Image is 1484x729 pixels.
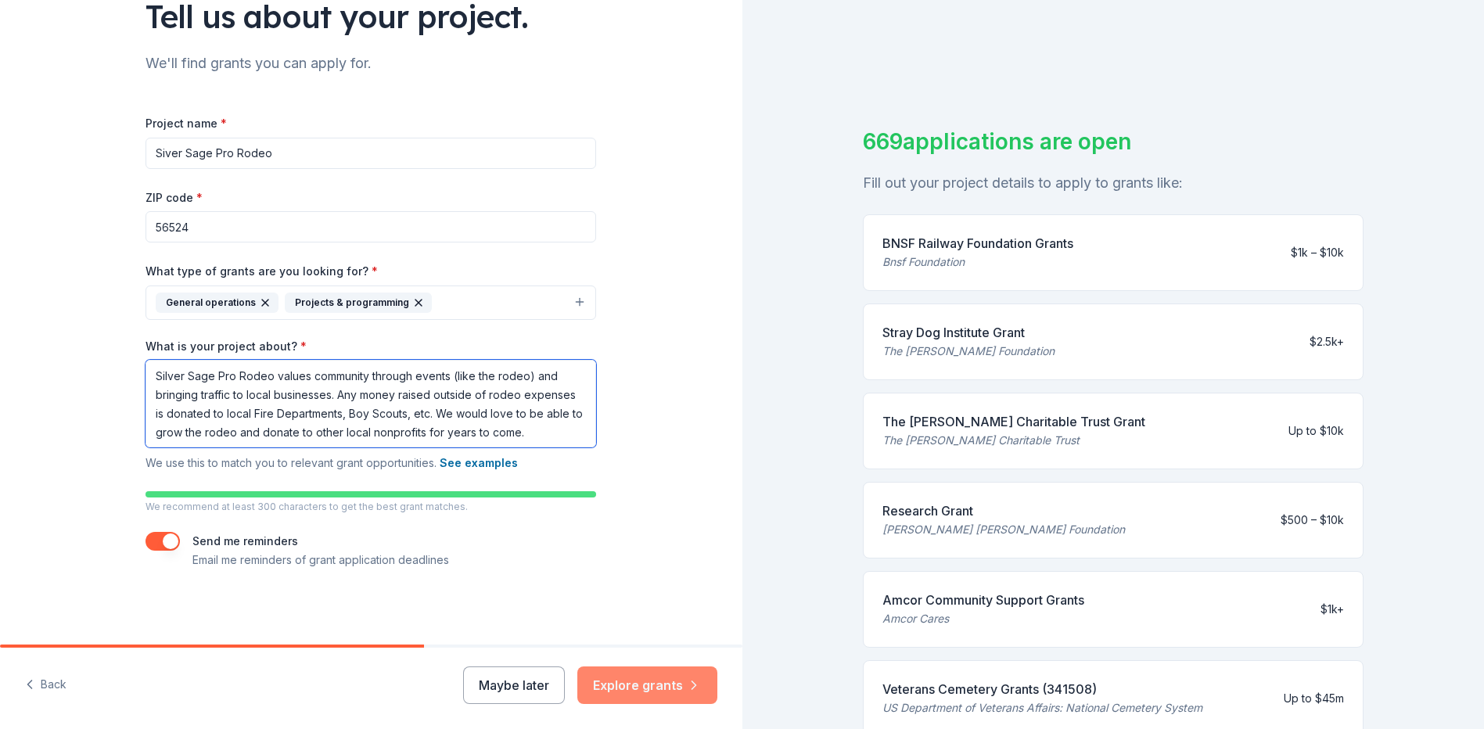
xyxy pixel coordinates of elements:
[1281,511,1344,530] div: $500 – $10k
[863,125,1364,158] div: 669 applications are open
[463,666,565,704] button: Maybe later
[146,138,596,169] input: After school program
[1288,422,1344,440] div: Up to $10k
[146,211,596,242] input: 12345 (U.S. only)
[882,234,1073,253] div: BNSF Railway Foundation Grants
[146,360,596,447] textarea: Silver Sage Pro Rodeo values community through events (like the rodeo) and bringing traffic to lo...
[146,51,596,76] div: We'll find grants you can apply for.
[146,264,378,279] label: What type of grants are you looking for?
[146,456,518,469] span: We use this to match you to relevant grant opportunities.
[882,342,1055,361] div: The [PERSON_NAME] Foundation
[192,551,449,569] p: Email me reminders of grant application deadlines
[882,591,1084,609] div: Amcor Community Support Grants
[882,609,1084,628] div: Amcor Cares
[192,534,298,548] label: Send me reminders
[1284,689,1344,708] div: Up to $45m
[1321,600,1344,619] div: $1k+
[1291,243,1344,262] div: $1k – $10k
[146,339,307,354] label: What is your project about?
[146,190,203,206] label: ZIP code
[577,666,717,704] button: Explore grants
[156,293,278,313] div: General operations
[440,454,518,472] button: See examples
[882,698,1202,717] div: US Department of Veterans Affairs: National Cemetery System
[285,293,432,313] div: Projects & programming
[882,431,1145,450] div: The [PERSON_NAME] Charitable Trust
[1310,332,1344,351] div: $2.5k+
[882,680,1202,698] div: Veterans Cemetery Grants (341508)
[882,323,1055,342] div: Stray Dog Institute Grant
[146,501,596,513] p: We recommend at least 300 characters to get the best grant matches.
[882,520,1125,539] div: [PERSON_NAME] [PERSON_NAME] Foundation
[25,669,66,702] button: Back
[882,253,1073,271] div: Bnsf Foundation
[882,412,1145,431] div: The [PERSON_NAME] Charitable Trust Grant
[882,501,1125,520] div: Research Grant
[146,285,596,320] button: General operationsProjects & programming
[863,171,1364,196] div: Fill out your project details to apply to grants like:
[146,116,227,131] label: Project name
